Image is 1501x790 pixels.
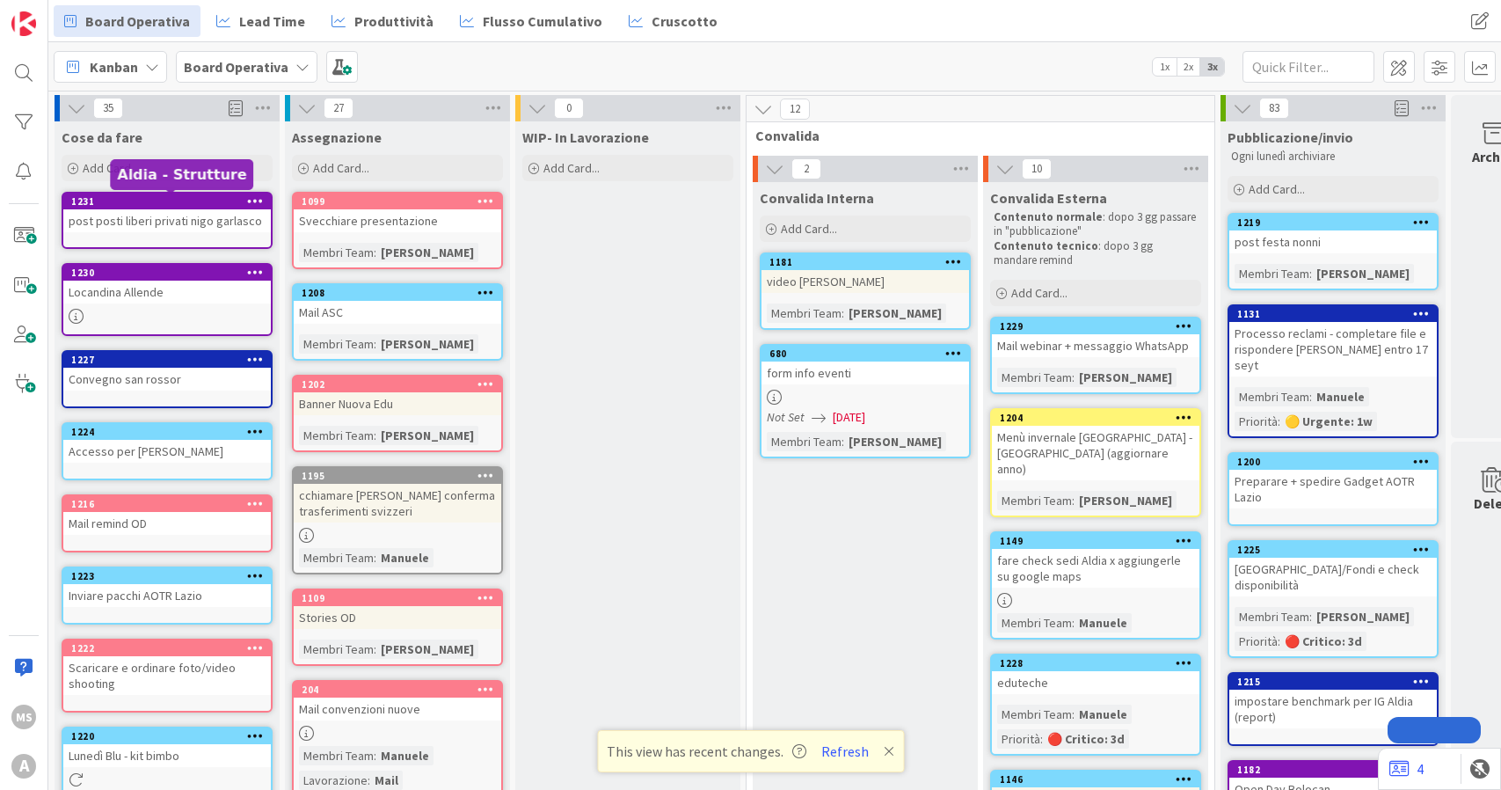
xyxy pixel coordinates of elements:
div: Membri Team [299,243,374,262]
span: : [842,304,844,323]
div: Membri Team [1235,387,1309,406]
img: Visit kanbanzone.com [11,11,36,36]
div: 1204Menù invernale [GEOGRAPHIC_DATA] - [GEOGRAPHIC_DATA] (aggiornare anno) [992,410,1199,480]
div: MS [11,705,36,729]
span: Lead Time [239,11,305,32]
span: 2 [791,158,821,179]
div: 1220 [63,728,271,744]
div: [PERSON_NAME] [376,426,478,445]
span: Cose da fare [62,128,142,146]
div: Mail webinar + messaggio WhatsApp [992,334,1199,357]
span: : [1309,387,1312,406]
div: Membri Team [299,640,374,659]
span: Cruscotto [652,11,718,32]
div: 1146 [1000,773,1199,786]
div: 1149 [992,533,1199,549]
div: 🔴 Critico: 3d [1280,632,1366,651]
div: Mail remind OD [63,512,271,535]
div: 1195cchiamare [PERSON_NAME] conferma trasferimenti svizzeri [294,468,501,523]
div: 1231 [71,195,271,208]
div: 1220Lunedì Blu - kit bimbo [63,728,271,767]
div: 1229Mail webinar + messaggio WhatsApp [992,318,1199,357]
div: Manuele [1312,387,1369,406]
b: Board Operativa [184,58,288,76]
span: Add Card... [1011,285,1067,301]
div: Accesso per [PERSON_NAME] [63,440,271,463]
span: Add Card... [781,221,837,237]
div: 1231post posti liberi privati nigo garlasco [63,194,271,232]
span: 83 [1259,98,1289,119]
div: 1225 [1229,542,1437,558]
div: eduteche [992,671,1199,694]
div: 1149 [1000,535,1199,547]
span: : [1309,264,1312,283]
span: Kanban [90,56,138,77]
span: Convalida [755,127,1192,144]
div: 1222 [71,642,271,655]
div: Processo reclami - completare file e rispondere [PERSON_NAME] entro 17 seyt [1229,322,1437,377]
div: 204Mail convenzioni nuove [294,682,501,721]
span: : [374,746,376,765]
div: 1225 [1237,544,1437,556]
div: 1219 [1229,215,1437,230]
div: 1219post festa nonni [1229,215,1437,253]
div: Membri Team [1235,607,1309,626]
div: 1202 [294,377,501,392]
div: Lunedì Blu - kit bimbo [63,744,271,767]
a: Board Operativa [54,5,200,37]
div: 1200 [1237,456,1437,468]
span: : [374,426,376,445]
div: [PERSON_NAME] [376,640,478,659]
span: 2x [1177,58,1200,76]
span: Flusso Cumulativo [483,11,602,32]
div: 1202 [302,378,501,391]
strong: Contenuto normale [994,209,1103,224]
span: 1x [1153,58,1177,76]
div: 1204 [1000,412,1199,424]
div: 🔴 Critico: 3d [1043,729,1129,749]
span: [DATE] [833,408,865,427]
div: 1208 [302,287,501,299]
div: Inviare pacchi AOTR Lazio [63,584,271,607]
span: : [368,771,370,790]
div: Mail [370,771,403,790]
span: : [1278,412,1280,431]
div: 1222 [63,640,271,656]
div: [PERSON_NAME] [376,334,478,354]
div: 1219 [1237,216,1437,229]
div: 1228 [1000,657,1199,669]
span: 10 [1022,158,1052,179]
div: 1228 [992,655,1199,671]
div: 1200Preparare + spedire Gadget AOTR Lazio [1229,454,1437,508]
div: 1230 [63,265,271,281]
div: 1202Banner Nuova Edu [294,377,501,415]
div: 1222Scaricare e ordinare foto/video shooting [63,640,271,695]
div: Menù invernale [GEOGRAPHIC_DATA] - [GEOGRAPHIC_DATA] (aggiornare anno) [992,426,1199,480]
div: 1109 [302,592,501,604]
div: 1231 [63,194,271,209]
span: Add Card... [83,160,139,176]
div: impostare benchmark per IG Aldia (report) [1229,690,1437,728]
div: Membri Team [1235,264,1309,283]
div: 1224 [63,424,271,440]
div: 1227 [71,354,271,366]
div: Banner Nuova Edu [294,392,501,415]
span: 3x [1200,58,1224,76]
span: : [1072,491,1075,510]
div: 680form info eventi [761,346,969,384]
span: 35 [93,98,123,119]
a: Lead Time [206,5,316,37]
div: 1229 [992,318,1199,334]
div: Manuele [376,746,434,765]
span: Board Operativa [85,11,190,32]
div: 1195 [302,470,501,482]
span: : [374,640,376,659]
div: 1109Stories OD [294,590,501,629]
div: Stories OD [294,606,501,629]
div: Manuele [1075,705,1132,724]
input: Quick Filter... [1242,51,1374,83]
div: 1182 [1229,762,1437,778]
div: Manuele [376,548,434,567]
div: Membri Team [997,705,1072,724]
p: Ogni lunedì archiviare [1231,150,1435,164]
